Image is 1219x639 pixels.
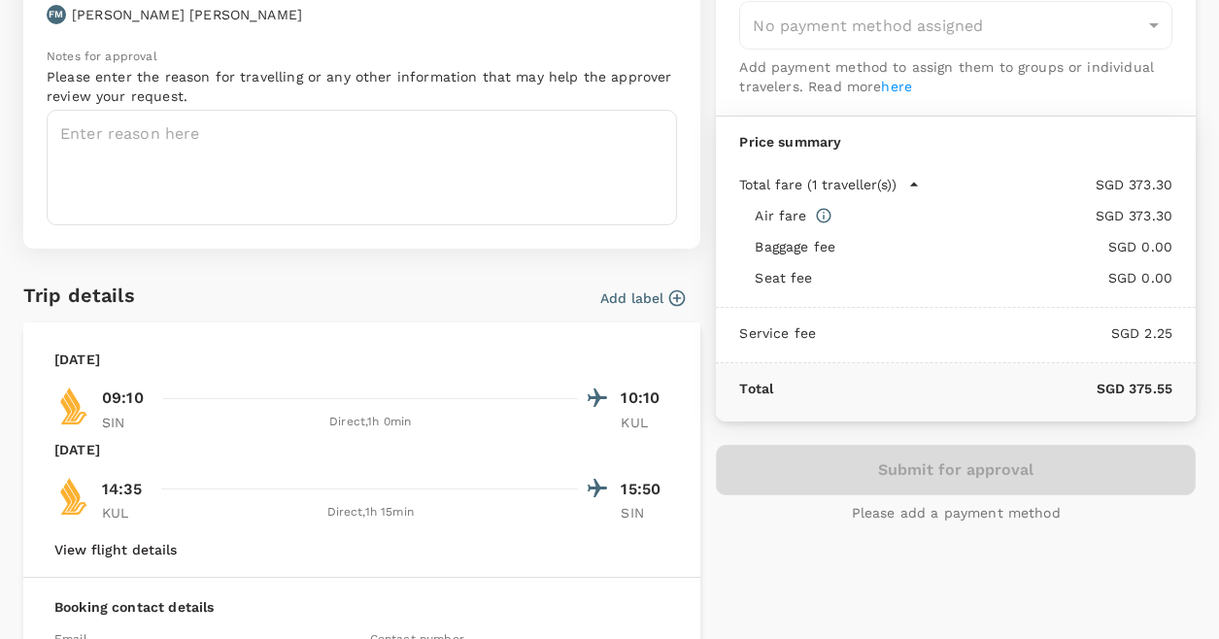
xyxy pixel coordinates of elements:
[102,478,142,501] p: 14:35
[739,379,773,398] p: Total
[621,503,669,522] p: SIN
[47,48,677,67] p: Notes for approval
[739,175,920,194] button: Total fare (1 traveller(s))
[72,5,302,24] p: [PERSON_NAME] [PERSON_NAME]
[621,387,669,410] p: 10:10
[600,288,685,308] button: Add label
[739,175,897,194] p: Total fare (1 traveller(s))
[755,206,806,225] p: Air fare
[843,237,1172,256] p: SGD 0.00
[54,597,669,617] p: Booking contact details
[23,280,135,311] h6: Trip details
[755,268,812,287] p: Seat fee
[54,440,100,459] p: [DATE]
[54,542,177,557] button: View flight details
[920,175,1172,194] p: SGD 373.30
[621,413,669,432] p: KUL
[821,268,1172,287] p: SGD 0.00
[102,503,151,522] p: KUL
[102,413,151,432] p: SIN
[852,503,1061,522] p: Please add a payment method
[621,478,669,501] p: 15:50
[739,323,816,343] p: Service fee
[102,387,144,410] p: 09:10
[162,413,578,432] div: Direct , 1h 0min
[54,387,93,425] img: SQ
[881,79,912,94] a: here
[54,350,100,369] p: [DATE]
[54,477,93,516] img: SQ
[47,67,677,106] p: Please enter the reason for travelling or any other information that may help the approver review...
[816,323,1172,343] p: SGD 2.25
[162,503,578,522] div: Direct , 1h 15min
[773,379,1172,398] p: SGD 375.55
[739,132,1172,151] p: Price summary
[739,57,1172,96] p: Add payment method to assign them to groups or individual travelers. Read more
[49,8,63,21] p: FM
[739,1,1172,50] div: No payment method assigned
[832,206,1172,225] p: SGD 373.30
[755,237,835,256] p: Baggage fee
